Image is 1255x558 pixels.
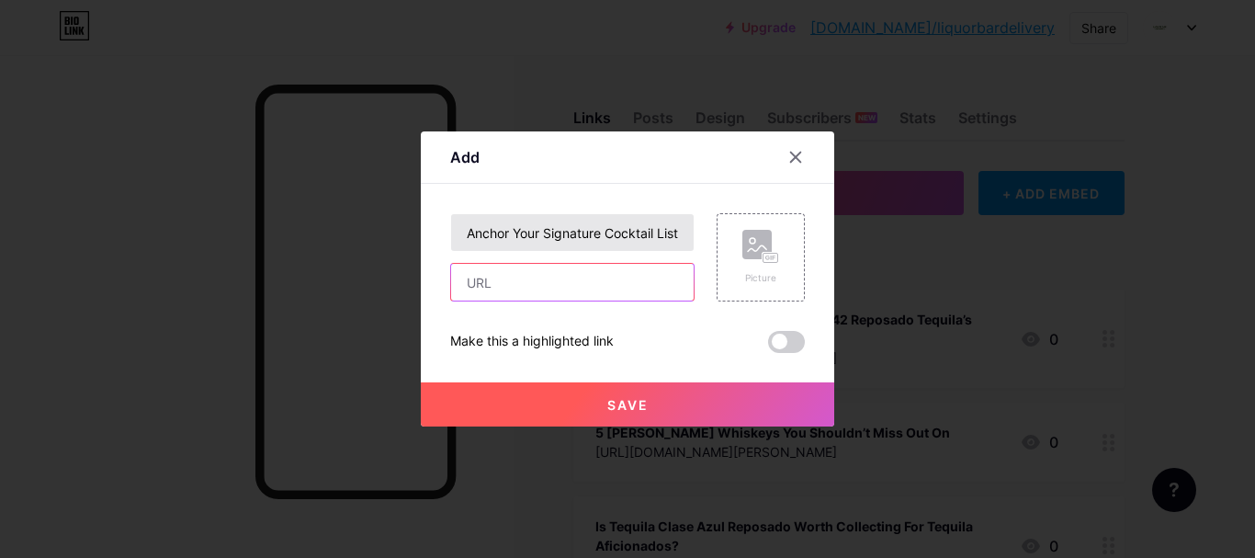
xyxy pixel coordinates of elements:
span: Save [607,397,649,413]
input: URL [451,264,694,301]
button: Save [421,382,834,427]
div: Make this a highlighted link [450,331,614,353]
input: Title [451,214,694,251]
div: Add [450,146,480,168]
div: Picture [742,271,779,285]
